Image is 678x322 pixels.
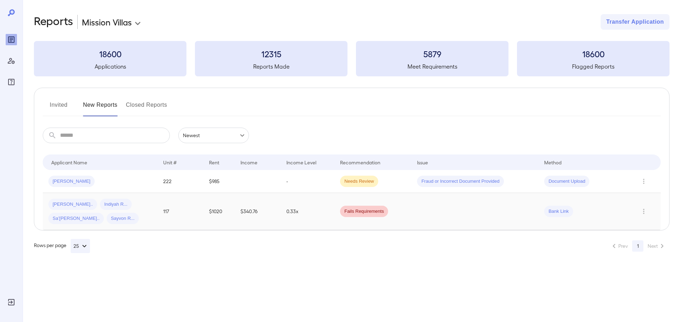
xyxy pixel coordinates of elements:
span: Sayvon R... [107,215,139,222]
span: Indiyah R... [100,201,132,208]
h5: Meet Requirements [356,62,509,71]
div: Income Level [286,158,316,166]
h5: Reports Made [195,62,347,71]
div: Method [544,158,561,166]
td: $1020 [203,193,235,230]
div: Recommendation [340,158,380,166]
div: Rent [209,158,220,166]
summary: 18600Applications12315Reports Made5879Meet Requirements18600Flagged Reports [34,41,670,76]
nav: pagination navigation [607,240,670,252]
span: Fails Requirements [340,208,388,215]
div: Issue [417,158,428,166]
div: Reports [6,34,17,45]
button: Closed Reports [126,99,167,116]
div: Unit # [163,158,177,166]
button: Row Actions [638,176,649,187]
span: Needs Review [340,178,378,185]
h5: Flagged Reports [517,62,670,71]
div: FAQ [6,76,17,88]
h3: 18600 [517,48,670,59]
span: Sa’[PERSON_NAME].. [48,215,104,222]
button: 25 [71,239,90,253]
div: Newest [178,128,249,143]
button: Transfer Application [601,14,670,30]
button: page 1 [632,240,643,252]
h3: 12315 [195,48,347,59]
h3: 5879 [356,48,509,59]
div: Rows per page [34,239,90,253]
td: $985 [203,170,235,193]
h5: Applications [34,62,186,71]
span: Document Upload [544,178,589,185]
button: New Reports [83,99,118,116]
td: 0.33x [281,193,334,230]
button: Invited [43,99,75,116]
div: Log Out [6,297,17,308]
button: Row Actions [638,206,649,217]
td: - [281,170,334,193]
div: Manage Users [6,55,17,66]
td: 222 [157,170,203,193]
td: $340.76 [235,193,281,230]
span: Bank Link [544,208,573,215]
h2: Reports [34,14,73,30]
div: Income [240,158,257,166]
h3: 18600 [34,48,186,59]
p: Mission Villas [82,16,132,28]
td: 117 [157,193,203,230]
span: [PERSON_NAME] [48,178,95,185]
span: Fraud or Incorrect Document Provided [417,178,504,185]
div: Applicant Name [51,158,87,166]
span: [PERSON_NAME].. [48,201,97,208]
